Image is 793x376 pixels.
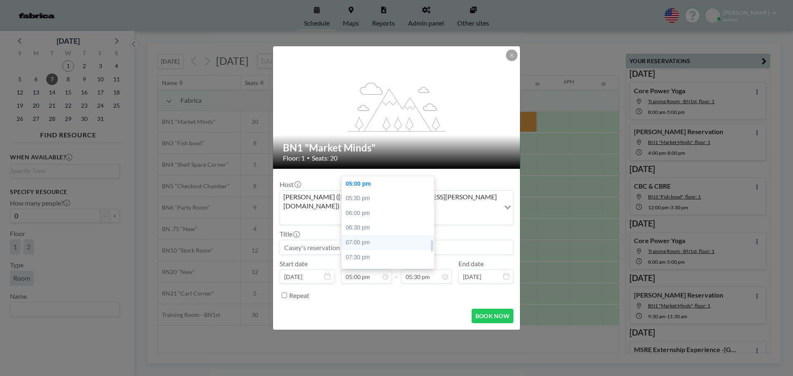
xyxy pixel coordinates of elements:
[342,250,438,265] div: 07:30 pm
[472,309,513,323] button: BOOK NOW
[342,177,438,192] div: 05:00 pm
[395,262,398,281] span: -
[458,260,484,268] label: End date
[280,191,513,225] div: Search for option
[289,291,309,300] label: Repeat
[342,206,438,221] div: 06:00 pm
[280,260,308,268] label: Start date
[342,235,438,250] div: 07:00 pm
[283,154,305,162] span: Floor: 1
[342,265,438,279] div: 08:00 pm
[312,154,337,162] span: Seats: 20
[280,230,299,238] label: Title
[348,82,446,131] g: flex-grow: 1.2;
[342,220,438,235] div: 06:30 pm
[280,180,300,189] label: Host
[307,155,310,161] span: •
[342,191,438,206] div: 05:30 pm
[282,192,499,211] span: [PERSON_NAME] ([PERSON_NAME][EMAIL_ADDRESS][PERSON_NAME][DOMAIN_NAME])
[280,240,513,254] input: Casey's reservation
[283,142,511,154] h2: BN1 "Market Minds"
[281,212,499,223] input: Search for option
